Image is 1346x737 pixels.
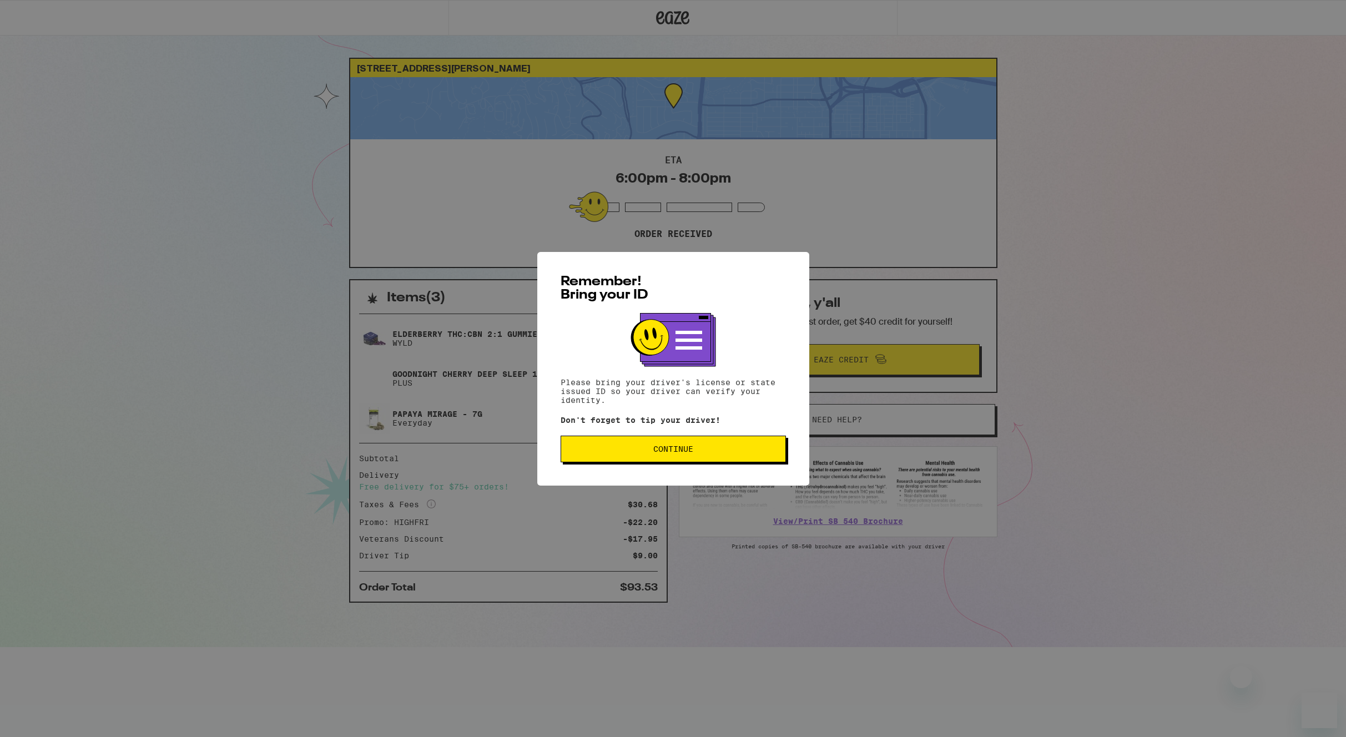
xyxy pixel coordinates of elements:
[561,416,786,425] p: Don't forget to tip your driver!
[1230,666,1252,688] iframe: Close message
[653,445,693,453] span: Continue
[1302,693,1337,728] iframe: Button to launch messaging window
[561,378,786,405] p: Please bring your driver's license or state issued ID so your driver can verify your identity.
[561,436,786,462] button: Continue
[561,275,648,302] span: Remember! Bring your ID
